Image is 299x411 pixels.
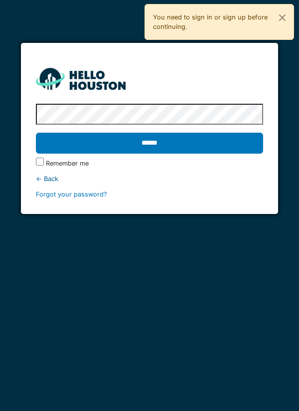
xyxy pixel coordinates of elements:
[36,191,107,198] a: Forgot your password?
[145,4,294,40] div: You need to sign in or sign up before continuing.
[36,174,264,184] div: ← Back
[271,4,294,31] button: Close
[36,68,126,89] img: HH_line-BYnF2_Hg.png
[46,159,89,168] label: Remember me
